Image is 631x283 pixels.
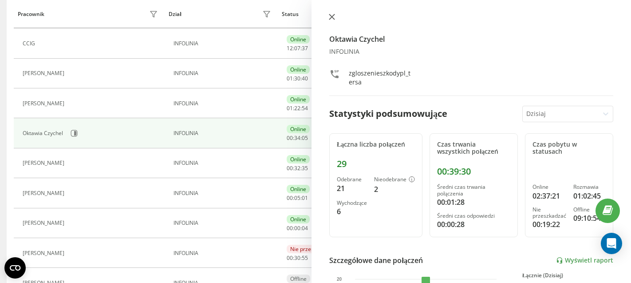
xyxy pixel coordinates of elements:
a: Wyświetl raport [556,257,613,264]
div: INFOLINIA [174,160,273,166]
div: Nieodebrane [374,176,415,183]
div: Odebrane [337,176,367,183]
div: [PERSON_NAME] [23,70,67,76]
div: Online [287,65,310,74]
span: 54 [302,104,308,112]
span: 01 [287,75,293,82]
div: Rozmawia [573,184,606,190]
div: Oktawia Czychel [23,130,65,136]
div: : : [287,105,308,112]
div: 00:39:30 [437,166,510,177]
span: 00 [287,134,293,142]
span: 00 [287,254,293,262]
div: Pracownik [18,11,44,17]
span: 00 [287,164,293,172]
div: INFOLINIA [174,220,273,226]
div: 01:02:45 [573,191,606,201]
div: [PERSON_NAME] [23,100,67,107]
div: [PERSON_NAME] [23,160,67,166]
div: : : [287,195,308,201]
div: 6 [337,206,367,217]
div: 2 [374,184,415,195]
div: : : [287,135,308,141]
div: Status [282,11,299,17]
div: Szczegółowe dane połączeń [329,255,423,266]
span: 55 [302,254,308,262]
div: INFOLINIA [174,70,273,76]
span: 07 [294,44,300,52]
div: 00:19:22 [532,219,566,230]
div: Open Intercom Messenger [601,233,622,254]
div: Online [287,215,310,223]
span: 22 [294,104,300,112]
div: Nie przeszkadzać [532,207,566,219]
div: Online [287,95,310,104]
div: Offline [573,207,606,213]
div: Online [287,35,310,44]
div: [PERSON_NAME] [23,250,67,256]
span: 30 [294,75,300,82]
span: 35 [302,164,308,172]
div: 21 [337,183,367,194]
div: CCIG [23,40,37,47]
div: Online [287,155,310,163]
div: Łączna liczba połączeń [337,141,415,148]
text: 20 [337,277,342,282]
div: Łącznie (Dzisiaj) [522,272,613,279]
div: [PERSON_NAME] [23,220,67,226]
div: Wychodzące [337,200,367,206]
div: 00:01:28 [437,197,510,207]
div: INFOLINIA [174,250,273,256]
div: : : [287,225,308,231]
div: INFOLINIA [174,100,273,107]
span: 01 [287,104,293,112]
div: Czas pobytu w statusach [532,141,606,156]
button: Open CMP widget [4,257,26,279]
div: INFOLINIA [174,190,273,196]
span: 32 [294,164,300,172]
div: : : [287,255,308,261]
div: Średni czas odpowiedzi [437,213,510,219]
div: Offline [287,275,310,283]
span: 04 [302,224,308,232]
div: Średni czas trwania połączenia [437,184,510,197]
div: 29 [337,159,415,169]
span: 00 [287,224,293,232]
div: : : [287,165,308,171]
div: 02:37:21 [532,191,566,201]
span: 37 [302,44,308,52]
span: 01 [302,194,308,202]
div: INFOLINIA [329,48,613,56]
div: zgloszenieszkodypl_tersa [349,69,412,87]
div: 00:00:28 [437,219,510,230]
span: 12 [287,44,293,52]
div: Statystyki podsumowujące [329,107,447,120]
div: [PERSON_NAME] [23,190,67,196]
div: Dział [169,11,181,17]
span: 30 [294,254,300,262]
div: Online [532,184,566,190]
div: INFOLINIA [174,40,273,47]
span: 34 [294,134,300,142]
div: : : [287,45,308,52]
div: Online [287,125,310,133]
span: 05 [302,134,308,142]
span: 40 [302,75,308,82]
div: Online [287,185,310,193]
div: Czas trwania wszystkich połączeń [437,141,510,156]
div: 09:10:54 [573,213,606,223]
div: INFOLINIA [174,130,273,136]
div: : : [287,76,308,82]
span: 00 [287,194,293,202]
span: 05 [294,194,300,202]
h4: Oktawia Czychel [329,34,613,44]
span: 00 [294,224,300,232]
div: Nie przeszkadzać [287,245,337,253]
